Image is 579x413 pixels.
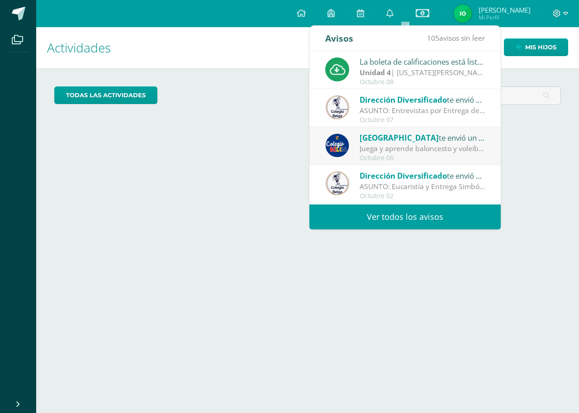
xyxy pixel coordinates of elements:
[360,67,485,78] div: | [US_STATE][PERSON_NAME]
[360,154,485,162] div: Octubre 06
[54,86,157,104] a: todas las Actividades
[360,192,485,200] div: Octubre 02
[325,133,349,157] img: 919ad801bb7643f6f997765cf4083301.png
[360,105,485,116] div: ASUNTO: Entrevistas por Entrega de Notas Cuarta Unidad: ASUNTO: Entrevistas por Entrega de Notas ...
[454,5,472,23] img: e5272dbd5161c945f04d54e5bf31db5b.png
[309,204,501,229] a: Ver todos los avisos
[525,39,556,56] span: Mis hijos
[360,181,485,192] div: ASUNTO: Eucaristía y Entrega Simbólica de Diplomas: ASUNTO: Eucaristía y Entrega Simbólica de Dip...
[325,171,349,195] img: 544bf8086bc8165e313644037ea68f8d.png
[360,132,485,143] div: te envió un aviso
[360,133,439,143] span: [GEOGRAPHIC_DATA]
[360,67,391,77] strong: Unidad 4
[360,95,447,105] span: Dirección Diversificado
[479,5,531,14] span: [PERSON_NAME]
[504,38,568,56] a: Mis hijos
[325,26,353,51] div: Avisos
[427,33,439,43] span: 105
[360,78,485,86] div: Octubre 08
[360,116,485,124] div: Octubre 07
[360,56,485,67] div: La boleta de calificaciones está lista par descargarse
[427,33,485,43] span: avisos sin leer
[360,143,485,154] div: Juega y aprende baloncesto y voleibol: ¡Participa en nuestro Curso de Vacaciones! Costo: Q300.00 ...
[47,27,568,68] h1: Actividades
[325,95,349,119] img: 544bf8086bc8165e313644037ea68f8d.png
[360,94,485,105] div: te envió un aviso
[360,171,447,181] span: Dirección Diversificado
[479,14,531,21] span: Mi Perfil
[360,170,485,181] div: te envió un aviso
